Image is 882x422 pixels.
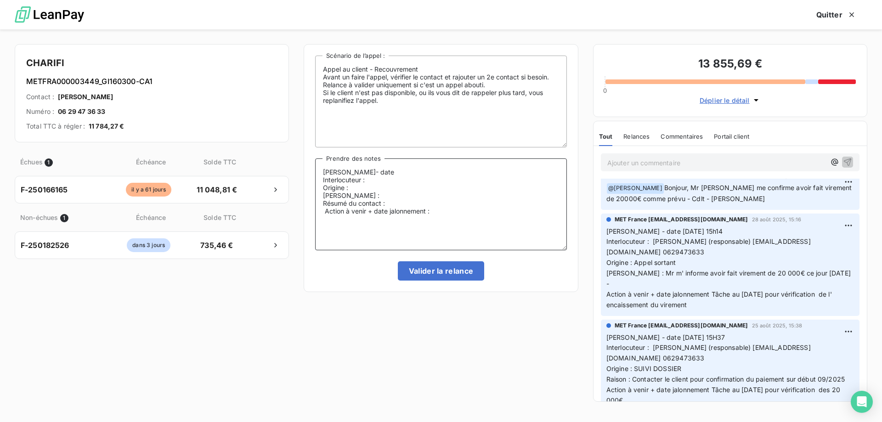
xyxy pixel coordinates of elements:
span: Échéance [108,213,194,222]
span: Bonjour, Mr [PERSON_NAME] me confirme avoir fait virement de 20000€ comme prévu - Cdlt - [PERSON_... [606,184,854,203]
textarea: [PERSON_NAME]- date Interlocuteur : Origine : [PERSON_NAME] : Résumé du contact : Action à venir ... [315,158,566,250]
button: Déplier le détail [697,95,763,106]
span: MET France [EMAIL_ADDRESS][DOMAIN_NAME] [615,321,748,330]
span: Échues [20,157,43,167]
span: [PERSON_NAME] - date [DATE] 15H37 [606,333,725,341]
span: 06 29 47 36 33 [58,107,105,116]
span: [PERSON_NAME] [58,92,113,101]
button: Valider la relance [398,261,485,281]
button: Quitter [805,5,867,24]
span: 11 048,81 € [192,184,241,195]
span: Commentaires [661,133,703,140]
span: il y a 61 jours [126,183,171,197]
textarea: Appel au client - Recouvrement Avant un faire l'appel, vérifier le contact et rajouter un 2e cont... [315,56,566,147]
span: F-250182526 [21,240,69,251]
span: Total TTC à régler : [26,122,85,131]
span: Échéance [108,157,194,167]
span: Solde TTC [196,213,244,222]
span: Interlocuteur : [PERSON_NAME] (responsable) [EMAIL_ADDRESS][DOMAIN_NAME] 0629473633 [606,237,811,256]
span: Contact : [26,92,54,101]
h3: 13 855,69 € [605,56,856,74]
span: Action à venir + date jalonnement Tâche au [DATE] pour vérification des 20 000€ [606,386,842,404]
span: Non-échues [20,213,58,222]
span: Déplier le détail [700,96,750,105]
h4: CHARIFI [26,56,277,70]
span: Origine : SUIVI DOSSIER [606,365,681,372]
span: Portail client [714,133,749,140]
span: Numéro : [26,107,54,116]
span: Action à venir + date jalonnement Tâche au [DATE] pour vérification de l' encaissement du virement [606,290,834,309]
span: [PERSON_NAME] : Mr m' informe avoir fait virement de 20 000€ ce jour [DATE] - [606,269,853,287]
span: 25 août 2025, 15:38 [752,323,803,328]
span: 735,46 € [192,240,241,251]
span: F-250166165 [21,184,68,195]
span: 11 784,27 € [89,122,124,131]
div: Open Intercom Messenger [851,391,873,413]
span: 28 août 2025, 15:16 [752,217,802,222]
h6: METFRA000003449_GI160300-CA1 [26,76,277,87]
span: MET France [EMAIL_ADDRESS][DOMAIN_NAME] [615,215,748,224]
span: 1 [60,214,68,222]
span: Solde TTC [196,157,244,167]
span: @ [PERSON_NAME] [607,183,664,194]
span: Tout [599,133,613,140]
img: logo LeanPay [15,2,84,28]
span: [PERSON_NAME] - date [DATE] 15h14 [606,227,723,235]
span: Relances [623,133,650,140]
span: Interlocuteur : [PERSON_NAME] (responsable) [EMAIL_ADDRESS][DOMAIN_NAME] 0629473633 [606,343,811,362]
span: 0 [603,87,607,94]
span: dans 3 jours [127,238,170,252]
span: Raison : Contacter le client pour confirmation du paiement sur début 09/2025 [606,375,845,383]
span: 1 [45,158,53,167]
span: Origine : Appel sortant [606,259,676,266]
